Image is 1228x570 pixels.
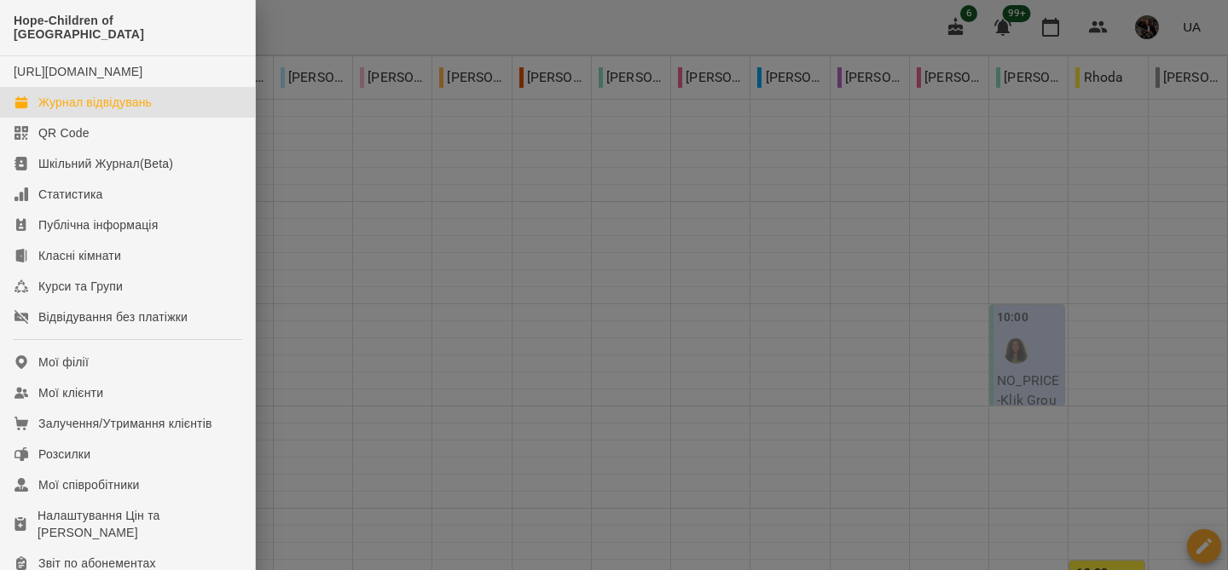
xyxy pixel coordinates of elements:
div: Класні кімнати [38,247,121,264]
a: [URL][DOMAIN_NAME] [14,65,142,78]
div: Журнал відвідувань [38,94,152,111]
div: Мої клієнти [38,384,103,401]
div: Розсилки [38,446,90,463]
div: Шкільний Журнал(Beta) [38,155,173,172]
div: Мої співробітники [38,476,140,493]
div: Налаштування Цін та [PERSON_NAME] [38,507,241,541]
div: QR Code [38,124,90,141]
div: Мої філії [38,354,89,371]
div: Курси та Групи [38,278,123,295]
span: Hope-Children of [GEOGRAPHIC_DATA] [14,14,241,42]
div: Статистика [38,186,103,203]
div: Відвідування без платіжки [38,308,188,325]
div: Публічна інформація [38,216,158,233]
div: Залучення/Утримання клієнтів [38,415,212,432]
